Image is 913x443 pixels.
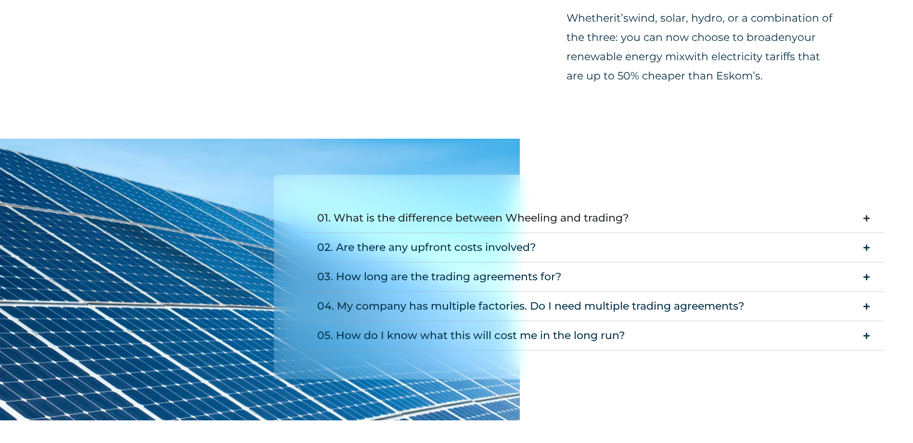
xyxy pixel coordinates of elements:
div: 04. My company has multiple factories. Do I need multiple trading agreements? [317,297,745,316]
span: it’s [614,12,629,25]
div: 02. Are there any upfront costs involved? [317,238,536,257]
summary: 01. What is the difference between Wheeling and trading? [303,204,884,233]
summary: 04. My company has multiple factories. Do I need multiple trading agreements? [303,292,884,321]
div: 01. What is the difference between Wheeling and trading? [317,208,629,228]
summary: 03. How long are the trading agreements for? [303,262,884,292]
span: with electricity tariffs that are up to 50% cheaper than Eskom’s. [566,50,820,82]
div: Accordion. Open links with Enter or Space, close with Escape, and navigate with Arrow Keys [303,204,884,351]
span: wind, solar, hydro, or a combination of the three: you can now choose to broaden [566,12,832,44]
summary: 05. How do I know what this will cost me in the long run? [303,321,884,351]
div: 03. How long are the trading agreements for? [317,267,562,287]
div: 05. How do I know what this will cost me in the long run? [317,326,625,345]
span: Whether [566,12,614,25]
summary: 02. Are there any upfront costs involved? [303,233,884,262]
